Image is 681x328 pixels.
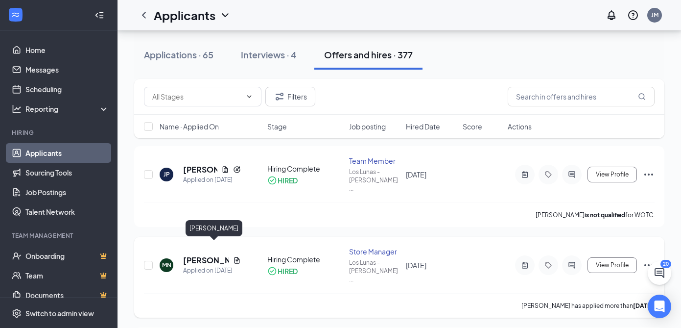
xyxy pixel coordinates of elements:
[245,93,253,101] svg: ChevronDown
[144,49,213,61] div: Applications · 65
[25,202,109,222] a: Talent Network
[267,266,277,276] svg: CheckmarkCircle
[278,176,298,185] div: HIRED
[566,261,578,269] svg: ActiveChat
[25,60,109,79] a: Messages
[25,163,109,182] a: Sourcing Tools
[627,9,639,21] svg: QuestionInfo
[267,122,287,131] span: Stage
[12,231,107,240] div: Team Management
[152,91,241,102] input: All Stages
[219,9,231,21] svg: ChevronDown
[221,166,229,174] svg: Document
[648,295,671,318] div: Open Intercom Messenger
[94,10,104,20] svg: Collapse
[406,261,426,270] span: [DATE]
[25,285,109,305] a: DocumentsCrown
[651,11,658,19] div: JM
[154,7,215,24] h1: Applicants
[274,91,285,102] svg: Filter
[463,122,482,131] span: Score
[160,122,219,131] span: Name · Applied On
[566,171,578,178] svg: ActiveChat
[265,87,315,106] button: Filter Filters
[406,122,440,131] span: Hired Date
[508,122,532,131] span: Actions
[25,182,109,202] a: Job Postings
[138,9,150,21] svg: ChevronLeft
[25,246,109,266] a: OnboardingCrown
[519,171,531,178] svg: ActiveNote
[25,104,110,114] div: Reporting
[324,49,413,61] div: Offers and hires · 377
[267,164,344,174] div: Hiring Complete
[587,257,637,273] button: View Profile
[508,87,655,106] input: Search in offers and hires
[596,171,629,178] span: View Profile
[233,256,241,264] svg: Document
[660,260,671,268] div: 20
[585,211,625,219] b: is not qualified
[596,262,629,269] span: View Profile
[164,170,170,178] div: JP
[25,79,109,99] a: Scheduling
[11,10,21,20] svg: WorkstreamLogo
[25,143,109,163] a: Applicants
[349,156,400,166] div: Team Member
[183,266,241,276] div: Applied on [DATE]
[349,168,400,193] div: Los Lunas - [PERSON_NAME] ...
[643,169,655,180] svg: Ellipses
[12,128,107,137] div: Hiring
[638,93,646,101] svg: MagnifyingGlass
[233,166,241,174] svg: Reapply
[519,261,531,269] svg: ActiveNote
[25,40,109,60] a: Home
[521,302,655,310] p: [PERSON_NAME] has applied more than .
[183,255,229,266] h5: [PERSON_NAME]
[648,261,671,285] button: ChatActive
[183,175,241,185] div: Applied on [DATE]
[25,308,94,318] div: Switch to admin view
[536,211,655,219] p: [PERSON_NAME] for WOTC.
[542,171,554,178] svg: Tag
[267,254,344,264] div: Hiring Complete
[12,308,22,318] svg: Settings
[267,176,277,185] svg: CheckmarkCircle
[241,49,297,61] div: Interviews · 4
[643,259,655,271] svg: Ellipses
[542,261,554,269] svg: Tag
[183,164,217,175] h5: [PERSON_NAME]
[25,266,109,285] a: TeamCrown
[186,220,242,236] div: [PERSON_NAME]
[406,170,426,179] span: [DATE]
[349,122,386,131] span: Job posting
[12,104,22,114] svg: Analysis
[278,266,298,276] div: HIRED
[587,167,637,182] button: View Profile
[633,302,653,309] b: [DATE]
[606,9,617,21] svg: Notifications
[349,247,400,256] div: Store Manager
[654,267,665,279] svg: ChatActive
[349,258,400,283] div: Los Lunas - [PERSON_NAME] ...
[162,261,171,269] div: MN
